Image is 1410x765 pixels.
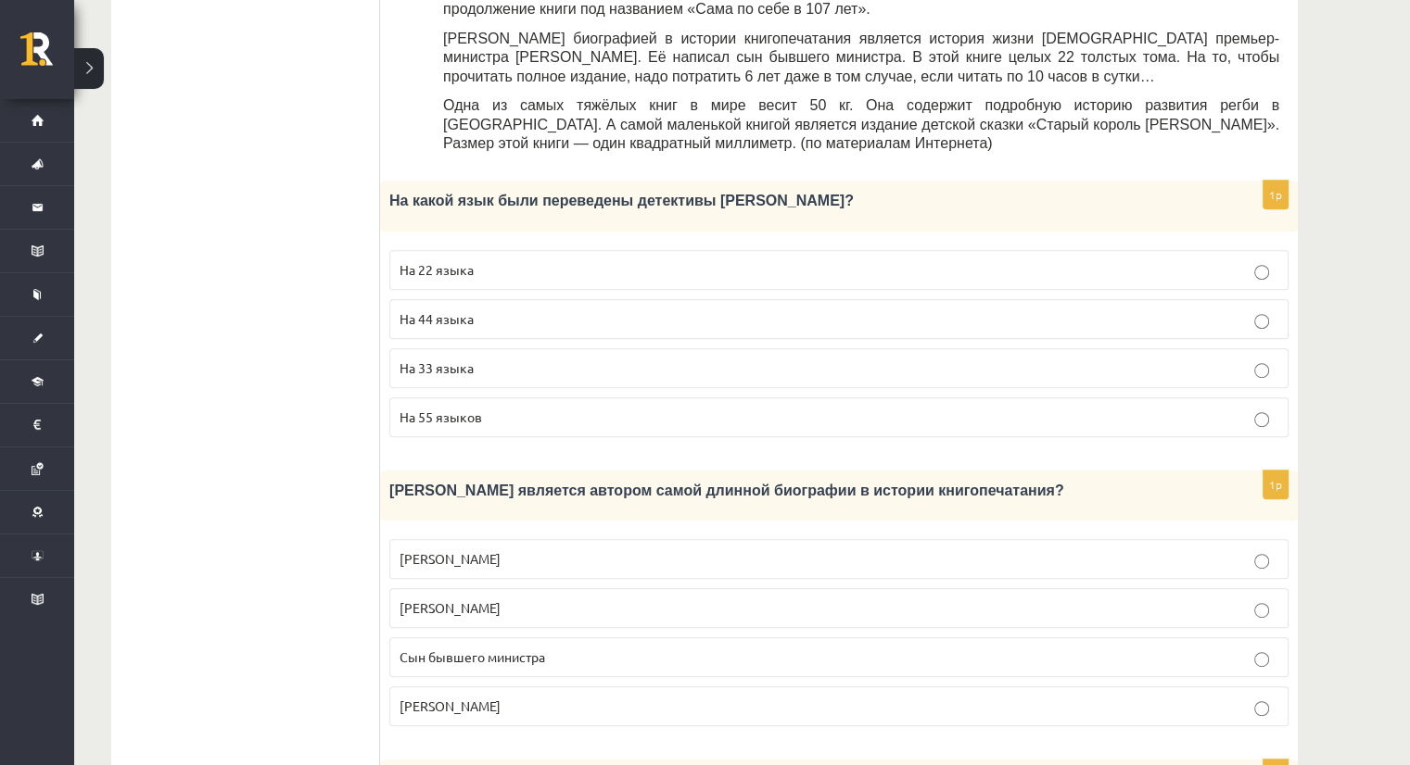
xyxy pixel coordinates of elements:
span: На 22 языка [400,261,474,278]
input: [PERSON_NAME] [1254,701,1269,716]
span: [PERSON_NAME] [400,550,501,567]
span: [PERSON_NAME] биографией в истории книгопечатания является история жизни [DEMOGRAPHIC_DATA] премь... [443,31,1279,84]
input: На 55 языков [1254,412,1269,427]
p: 1p [1263,180,1289,209]
span: На 44 языка [400,310,474,327]
input: [PERSON_NAME] [1254,603,1269,618]
span: Одна из самых тяжёлых книг в мире весит 50 кг. Она содержит подробную историю развития регби в [G... [443,97,1279,151]
p: 1p [1263,470,1289,499]
span: На 33 языка [400,359,474,376]
span: [PERSON_NAME] является автором самой длинной биографии в истории книгопечатания? [389,483,1064,498]
span: На 55 языков [400,408,482,425]
input: [PERSON_NAME] [1254,554,1269,569]
input: На 22 языка [1254,265,1269,280]
input: Сын бывшего министра [1254,652,1269,667]
input: На 44 языка [1254,314,1269,329]
a: Rīgas 1. Tālmācības vidusskola [20,32,74,79]
span: [PERSON_NAME] [400,599,501,616]
span: [PERSON_NAME] [400,697,501,714]
span: На какой язык были переведены детективы [PERSON_NAME]? [389,193,854,208]
span: Сын бывшего министра [400,648,545,665]
input: На 33 языка [1254,363,1269,378]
